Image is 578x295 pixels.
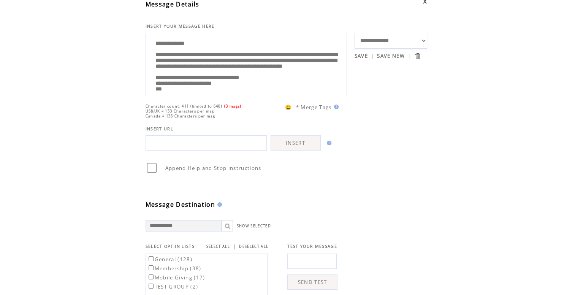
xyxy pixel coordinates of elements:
[149,284,154,289] input: TEST GROUP (2)
[146,24,215,29] span: INSERT YOUR MESSAGE HERE
[146,109,214,114] span: US&UK = 153 Characters per msg
[165,165,261,171] span: Append Help and Stop instructions
[271,135,321,151] a: INSERT
[371,52,374,59] span: |
[239,244,268,249] a: DESELECT ALL
[355,52,368,59] a: SAVE
[147,265,201,272] label: Membership (38)
[224,104,242,109] span: (3 msgs)
[215,202,222,207] img: help.gif
[149,274,154,279] input: Mobile Giving (17)
[325,141,331,145] img: help.gif
[146,244,195,249] span: SELECT OPT-IN LISTS
[146,114,215,119] span: Canada = 136 Characters per msg
[146,104,222,109] span: Character count: 411 (limited to 640)
[147,256,192,263] label: General (128)
[285,104,292,111] span: 😀
[377,52,405,59] a: SAVE NEW
[408,52,411,59] span: |
[296,104,332,111] span: * Merge Tags
[149,265,154,270] input: Membership (38)
[146,126,173,132] span: INSERT URL
[233,243,236,250] span: |
[414,52,421,60] input: Submit
[147,274,205,281] label: Mobile Giving (17)
[287,274,337,290] a: SEND TEST
[237,224,271,228] a: SHOW SELECTED
[287,244,337,249] span: TEST YOUR MESSAGE
[149,256,154,261] input: General (128)
[206,244,230,249] a: SELECT ALL
[332,105,339,109] img: help.gif
[147,283,198,290] label: TEST GROUP (2)
[146,200,215,209] span: Message Destination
